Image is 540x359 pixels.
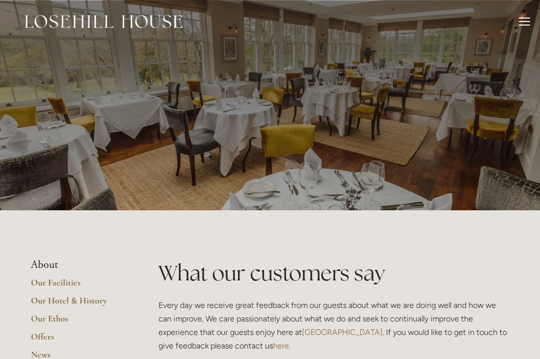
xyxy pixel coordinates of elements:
[273,341,289,350] a: here
[31,258,126,271] li: About
[158,258,509,288] h1: What our customers say
[31,295,126,313] a: Our Hotel & History
[158,298,509,353] p: Every day we receive great feedback from our guests about what we are doing well and how we can i...
[31,277,126,295] a: Our Facilities
[31,331,126,349] a: Offers
[302,327,382,337] a: [GEOGRAPHIC_DATA]
[31,313,126,331] a: Our Ethos
[25,15,182,28] img: Losehill House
